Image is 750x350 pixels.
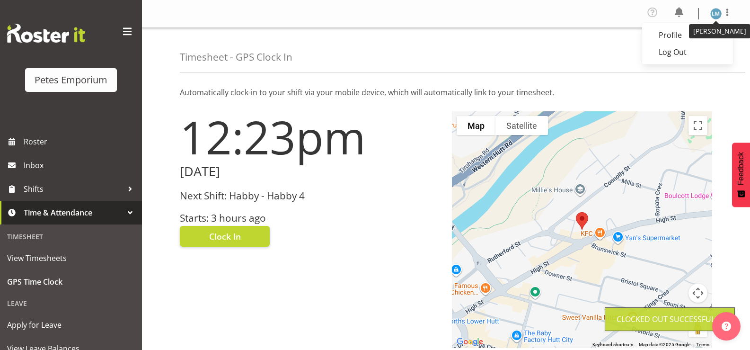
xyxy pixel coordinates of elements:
button: Show street map [457,116,495,135]
button: Clock In [180,226,270,247]
span: Shifts [24,182,123,196]
h3: Starts: 3 hours ago [180,213,441,224]
button: Feedback - Show survey [732,143,750,207]
button: Show satellite imagery [495,116,548,135]
div: Timesheet [2,227,140,246]
div: Petes Emporium [35,73,107,87]
span: Feedback [737,152,745,185]
button: Keyboard shortcuts [592,341,633,348]
span: Roster [24,135,137,149]
span: Map data ©2025 Google [639,342,690,347]
a: Open this area in Google Maps (opens a new window) [454,336,485,348]
h3: Next Shift: Habby - Habby 4 [180,190,441,201]
button: Map camera controls [688,284,707,303]
div: Clocked out Successfully [617,314,723,325]
img: Rosterit website logo [7,24,85,43]
a: View Timesheets [2,246,140,270]
a: Apply for Leave [2,313,140,337]
h4: Timesheet - GPS Clock In [180,52,292,63]
a: GPS Time Clock [2,270,140,294]
span: Inbox [24,158,137,172]
span: View Timesheets [7,251,135,265]
span: Clock In [209,230,241,242]
img: help-xxl-2.png [722,322,731,331]
p: Automatically clock-in to your shift via your mobile device, which will automatically link to you... [180,87,712,98]
span: Time & Attendance [24,206,123,220]
button: Toggle fullscreen view [688,116,707,135]
img: lianne-morete5410.jpg [710,8,722,19]
a: Log Out [642,44,733,61]
a: Profile [642,27,733,44]
h1: 12:23pm [180,111,441,162]
a: Terms (opens in new tab) [696,342,709,347]
img: Google [454,336,485,348]
span: GPS Time Clock [7,275,135,289]
span: Apply for Leave [7,318,135,332]
h2: [DATE] [180,164,441,179]
div: Leave [2,294,140,313]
